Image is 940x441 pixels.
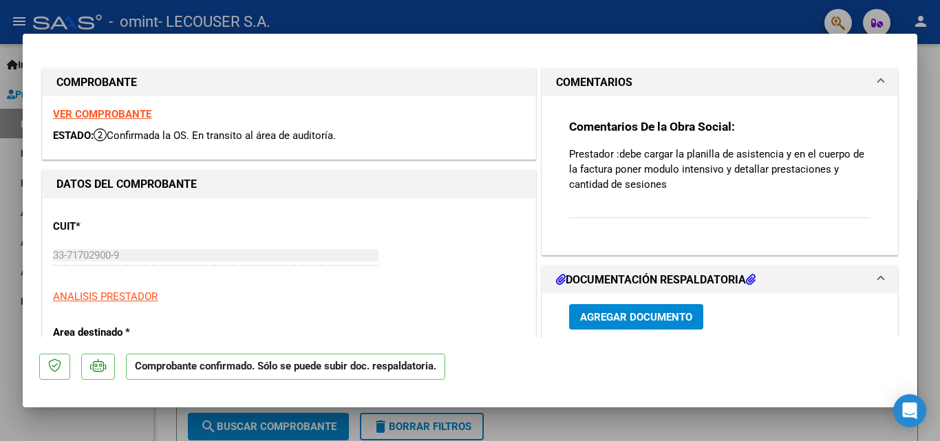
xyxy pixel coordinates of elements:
strong: Comentarios De la Obra Social: [569,120,735,133]
div: COMENTARIOS [542,96,897,254]
div: Open Intercom Messenger [893,394,926,427]
h1: COMENTARIOS [556,74,632,91]
p: Prestador :debe cargar la planilla de asistencia y en el cuerpo de la factura poner modulo intens... [569,147,870,192]
mat-expansion-panel-header: COMENTARIOS [542,69,897,96]
p: Area destinado * [53,325,195,341]
mat-expansion-panel-header: DOCUMENTACIÓN RESPALDATORIA [542,266,897,294]
p: Comprobante confirmado. Sólo se puede subir doc. respaldatoria. [126,354,445,380]
a: VER COMPROBANTE [53,108,151,120]
button: Agregar Documento [569,304,703,330]
p: CUIT [53,219,195,235]
span: Confirmada la OS. En transito al área de auditoría. [94,129,336,142]
h1: DOCUMENTACIÓN RESPALDATORIA [556,272,756,288]
span: Agregar Documento [580,311,692,323]
span: ANALISIS PRESTADOR [53,290,158,303]
span: ESTADO: [53,129,94,142]
strong: COMPROBANTE [56,76,137,89]
strong: DATOS DEL COMPROBANTE [56,178,197,191]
